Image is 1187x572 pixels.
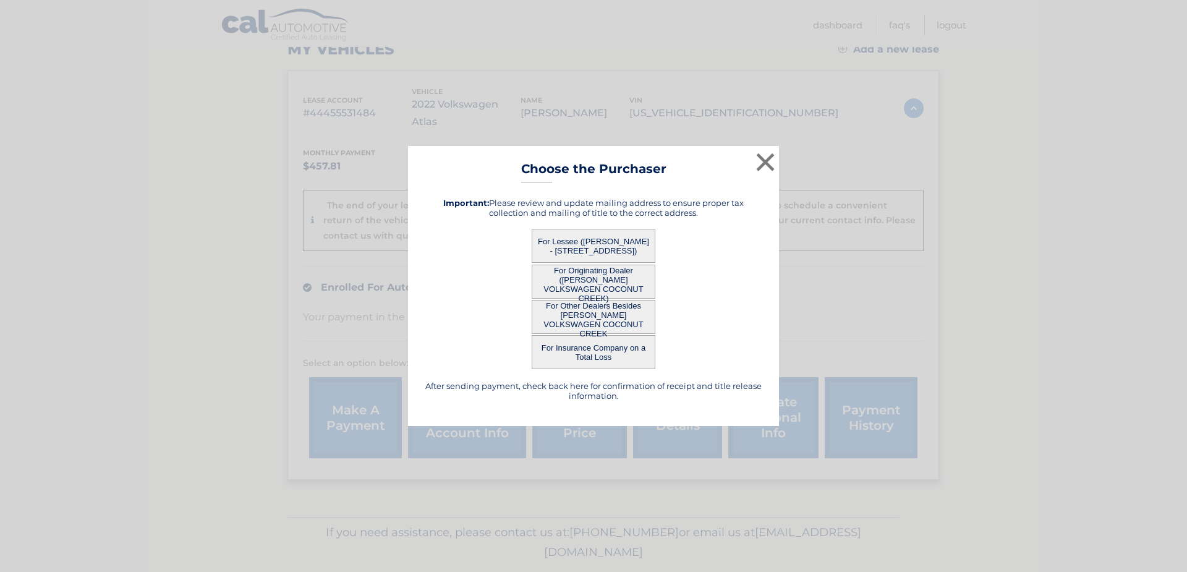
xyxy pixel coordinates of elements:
[532,300,655,334] button: For Other Dealers Besides [PERSON_NAME] VOLKSWAGEN COCONUT CREEK
[532,335,655,369] button: For Insurance Company on a Total Loss
[443,198,489,208] strong: Important:
[753,150,778,174] button: ×
[423,198,764,218] h5: Please review and update mailing address to ensure proper tax collection and mailing of title to ...
[532,229,655,263] button: For Lessee ([PERSON_NAME] - [STREET_ADDRESS])
[521,161,666,183] h3: Choose the Purchaser
[423,381,764,401] h5: After sending payment, check back here for confirmation of receipt and title release information.
[532,265,655,299] button: For Originating Dealer ([PERSON_NAME] VOLKSWAGEN COCONUT CREEK)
